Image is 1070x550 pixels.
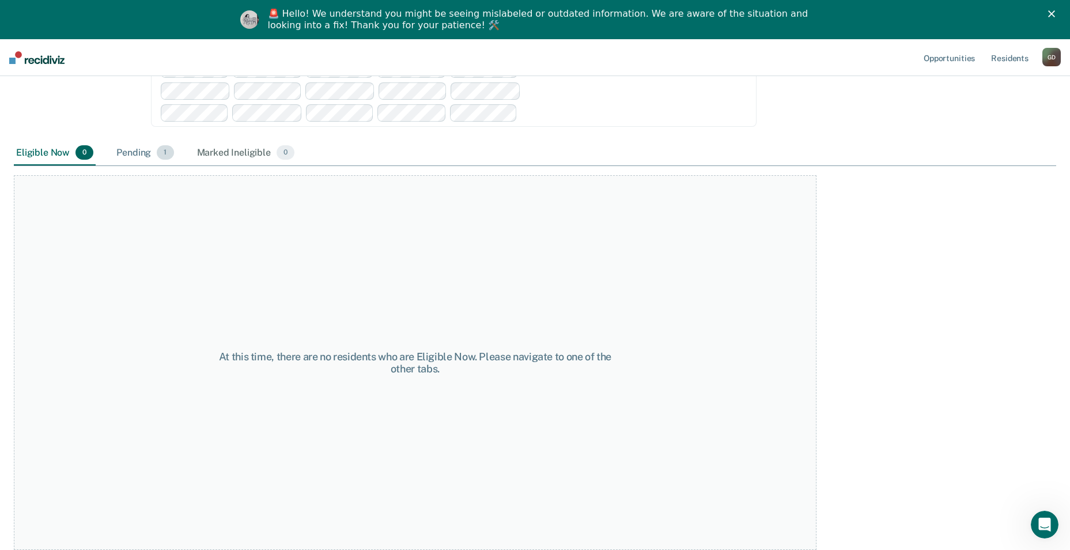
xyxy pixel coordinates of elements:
span: 1 [157,145,173,160]
span: 0 [75,145,93,160]
a: Opportunities [921,39,977,76]
img: Profile image for Kim [240,10,259,29]
div: Pending1 [114,141,176,166]
span: 0 [277,145,294,160]
div: Marked Ineligible0 [195,141,297,166]
a: Residents [989,39,1031,76]
iframe: Intercom live chat [1031,511,1058,538]
div: 🚨 Hello! We understand you might be seeing mislabeled or outdated information. We are aware of th... [268,8,812,31]
div: At this time, there are no residents who are Eligible Now. Please navigate to one of the other tabs. [215,351,615,375]
div: G D [1042,48,1061,66]
img: Recidiviz [9,51,65,64]
div: Eligible Now0 [14,141,96,166]
button: GD [1042,48,1061,66]
div: Close [1048,10,1060,17]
